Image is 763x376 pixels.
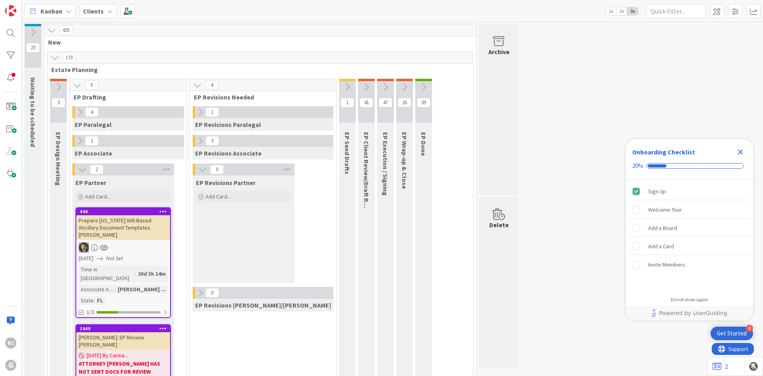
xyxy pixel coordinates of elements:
[76,208,170,215] div: 444
[79,296,94,305] div: State
[79,265,135,282] div: Time in [GEOGRAPHIC_DATA]
[746,325,753,332] div: 4
[76,179,106,187] span: EP Partner
[629,183,750,200] div: Sign Up is complete.
[95,296,105,305] div: FL
[205,136,219,146] span: 3
[85,136,99,146] span: 2
[52,98,65,107] span: 3
[626,306,753,320] div: Footer
[606,7,616,15] span: 1x
[210,165,224,174] span: 0
[195,301,331,309] span: EP Revisions Brad/Jonas
[195,149,261,157] span: EP Revisions Associate
[80,326,170,331] div: 1649
[79,285,114,294] div: Associate Assigned
[41,6,62,16] span: Kanban
[76,325,170,332] div: 1649
[205,288,219,298] span: 0
[205,193,231,200] span: Add Card...
[116,285,168,294] div: [PERSON_NAME] ...
[632,162,643,169] div: 20%
[616,7,627,15] span: 2x
[717,329,747,337] div: Get Started
[62,53,76,62] span: 170
[648,187,666,196] div: Sign Up
[671,296,708,303] div: Do not show again
[711,327,753,340] div: Open Get Started checklist, remaining modules: 4
[51,66,463,74] span: Estate Planning
[659,308,727,318] span: Powered by UserGuiding
[381,132,389,196] span: EP Execution / Signing
[195,121,261,129] span: EP Revisions Paralegal
[29,77,37,147] span: Waiting to be scheduled
[76,332,170,350] div: [PERSON_NAME]: EP Review [PERSON_NAME]
[713,362,728,371] a: 2
[194,93,326,101] span: EP Revisions Needed
[626,139,753,320] div: Checklist Container
[629,256,750,273] div: Invite Members is incomplete.
[205,80,219,90] span: 4
[94,296,95,305] span: :
[629,238,750,255] div: Add a Card is incomplete.
[87,351,128,360] span: [DATE] By Carina...
[75,149,112,157] span: EP Associate
[632,162,747,169] div: Checklist progress: 20%
[489,220,509,230] div: Delete
[136,269,168,278] div: 20d 3h 14m
[626,179,753,291] div: Checklist items
[648,260,685,269] div: Invite Members
[54,132,62,186] span: EP Design Meeting
[135,269,136,278] span: :
[341,98,354,107] span: 1
[79,360,168,376] b: ATTORNEY [PERSON_NAME] HAS NOT SENT DOCS FOR REVIEW
[648,205,682,214] div: Welcome Tour
[630,306,749,320] a: Powered by UserGuiding
[629,201,750,218] div: Welcome Tour is incomplete.
[5,360,16,371] div: G
[79,242,89,253] img: CG
[85,107,99,117] span: 4
[17,1,36,11] span: Support
[76,207,171,318] a: 444Prepare [US_STATE] Will-Based Ancillary Document Templates [PERSON_NAME]CG[DATE]Not SetTime in...
[196,179,256,187] span: EP Revisions Partner
[362,132,370,244] span: EP Client Review/Draft Review Meeting
[379,98,392,107] span: 47
[5,337,16,349] div: RC
[114,285,116,294] span: :
[76,215,170,240] div: Prepare [US_STATE] Will-Based Ancillary Document Templates [PERSON_NAME]
[5,5,16,16] img: Visit kanbanzone.com
[627,7,638,15] span: 3x
[75,121,112,129] span: EP Paralegal
[632,147,695,157] div: Onboarding Checklist
[48,38,466,46] span: New
[87,308,94,316] span: 1/3
[488,47,509,56] div: Archive
[80,209,170,214] div: 444
[343,132,351,174] span: EP Send Drafts
[85,193,110,200] span: Add Card...
[26,43,40,53] span: 23
[85,80,98,90] span: 9
[648,242,674,251] div: Add a Card
[629,219,750,237] div: Add a Board is incomplete.
[420,132,428,156] span: EP Done
[205,107,219,117] span: 1
[59,25,73,35] span: 435
[646,4,706,18] input: Quick Filter...
[90,165,103,174] span: 2
[79,254,93,263] span: [DATE]
[83,7,104,15] b: Clients
[734,146,747,158] div: Close Checklist
[648,223,677,233] div: Add a Board
[76,208,170,240] div: 444Prepare [US_STATE] Will-Based Ancillary Document Templates [PERSON_NAME]
[360,98,373,107] span: 41
[417,98,430,107] span: 39
[76,325,170,350] div: 1649[PERSON_NAME]: EP Review [PERSON_NAME]
[76,242,170,253] div: CG
[398,98,411,107] span: 26
[106,255,123,262] i: Not Set
[401,132,409,189] span: EP Wrap-up & Close
[74,93,177,101] span: EP Drafting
